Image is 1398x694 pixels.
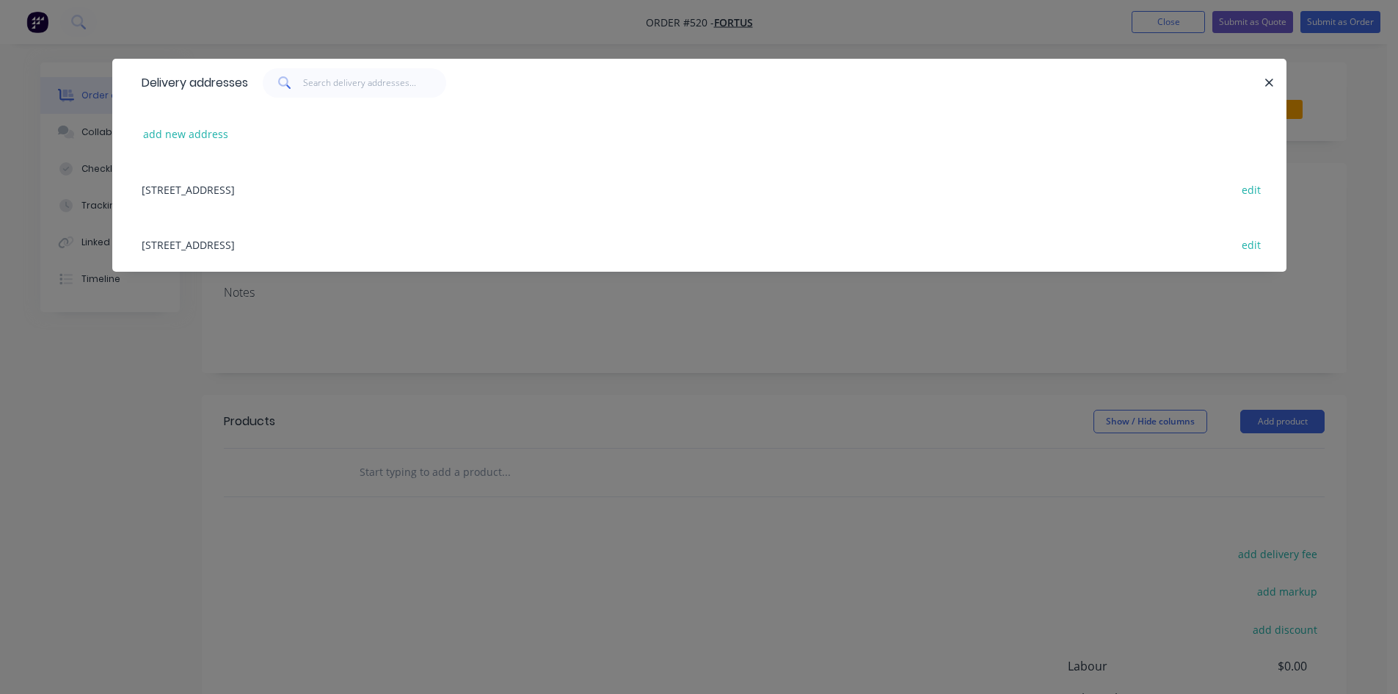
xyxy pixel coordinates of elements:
div: [STREET_ADDRESS] [134,217,1264,272]
button: edit [1234,234,1269,254]
button: edit [1234,179,1269,199]
div: [STREET_ADDRESS] [134,162,1264,217]
button: add new address [136,124,236,144]
div: Delivery addresses [134,59,248,106]
input: Search delivery addresses... [303,68,446,98]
